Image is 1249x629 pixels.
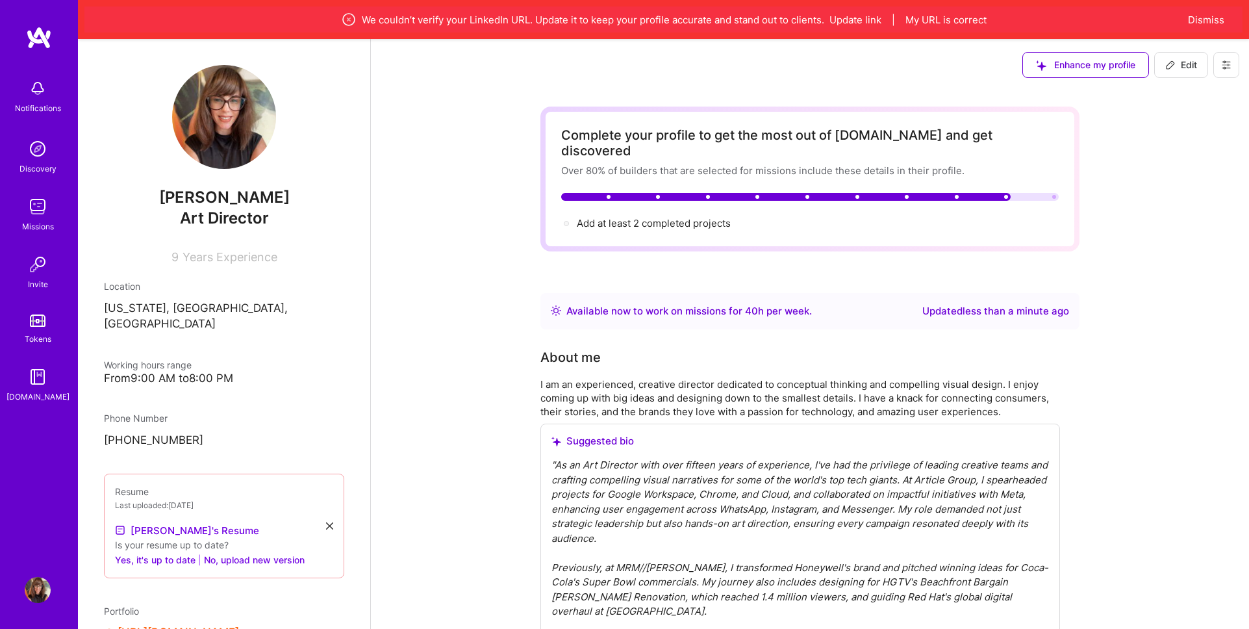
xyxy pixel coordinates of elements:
[115,498,333,512] div: Last uploaded: [DATE]
[104,279,344,293] div: Location
[561,164,1059,177] div: Over 80% of builders that are selected for missions include these details in their profile.
[19,162,57,175] div: Discovery
[104,433,344,448] p: [PHONE_NUMBER]
[25,136,51,162] img: discovery
[1036,58,1135,71] span: Enhance my profile
[1165,58,1197,71] span: Edit
[25,577,51,603] img: User Avatar
[180,209,269,227] span: Art Director
[104,413,168,424] span: Phone Number
[26,26,52,49] img: logo
[30,314,45,327] img: tokens
[566,303,812,319] div: Available now to work on missions for h per week .
[172,65,276,169] img: User Avatar
[540,378,1060,418] div: I am an experienced, creative director dedicated to conceptual thinking and compelling visual des...
[551,435,1049,448] div: Suggested bio
[115,525,125,535] img: Resume
[326,522,333,530] i: icon Close
[25,364,51,390] img: guide book
[540,348,601,367] div: About me
[204,552,305,567] button: No, upload new version
[104,372,344,385] div: From 9:00 AM to 8:00 PM
[6,390,69,404] div: [DOMAIN_NAME]
[25,332,51,346] div: Tokens
[829,13,881,27] button: Update link
[104,606,139,617] span: Portfolio
[25,75,51,101] img: bell
[922,303,1069,319] div: Updated less than a minute ago
[577,217,731,229] span: Add at least 2 completed projects
[745,305,758,317] span: 40
[25,194,51,220] img: teamwork
[104,301,344,332] p: [US_STATE], [GEOGRAPHIC_DATA], [GEOGRAPHIC_DATA]
[28,277,48,291] div: Invite
[1188,13,1224,27] button: Dismiss
[115,552,196,567] button: Yes, it's up to date
[115,486,149,497] span: Resume
[15,101,61,115] div: Notifications
[171,250,179,264] span: 9
[551,437,561,446] i: icon SuggestedTeams
[905,13,987,27] button: My URL is correct
[892,13,895,27] span: |
[25,251,51,277] img: Invite
[104,359,192,370] span: Working hours range
[1036,60,1046,71] i: icon SuggestedTeams
[551,305,561,316] img: Availability
[145,12,1181,27] div: We couldn’t verify your LinkedIn URL. Update it to keep your profile accurate and stand out to cl...
[115,538,333,552] div: Is your resume up to date?
[22,220,54,233] div: Missions
[104,188,344,207] span: [PERSON_NAME]
[561,127,1059,159] div: Complete your profile to get the most out of [DOMAIN_NAME] and get discovered
[115,522,259,538] a: [PERSON_NAME]'s Resume
[183,250,277,264] span: Years Experience
[198,553,201,567] span: |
